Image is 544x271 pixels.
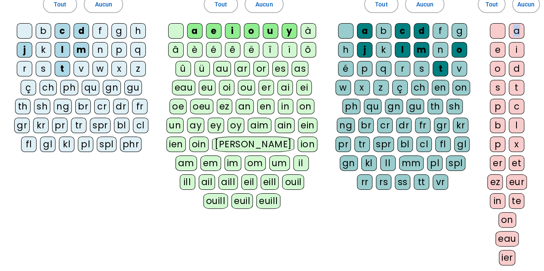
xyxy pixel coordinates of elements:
[187,42,203,58] div: è
[435,137,451,152] div: fl
[166,118,184,133] div: un
[14,118,30,133] div: gr
[354,137,370,152] div: tr
[490,193,505,209] div: in
[376,42,391,58] div: k
[21,80,36,95] div: ç
[36,42,51,58] div: k
[490,118,505,133] div: b
[377,118,393,133] div: cr
[92,61,108,76] div: w
[92,23,108,39] div: f
[411,80,428,95] div: ch
[217,99,232,114] div: ez
[342,99,360,114] div: ph
[340,155,358,171] div: gn
[509,42,524,58] div: i
[263,23,278,39] div: u
[133,118,148,133] div: cl
[190,99,213,114] div: oeu
[509,23,524,39] div: a
[111,23,127,39] div: g
[301,23,316,39] div: à
[180,174,195,190] div: ill
[452,42,467,58] div: o
[338,42,353,58] div: h
[354,80,370,95] div: x
[357,61,372,76] div: p
[297,99,314,114] div: on
[452,61,467,76] div: v
[361,155,377,171] div: kl
[454,137,470,152] div: gl
[495,231,519,247] div: eau
[172,80,196,95] div: eau
[446,155,466,171] div: spl
[187,118,204,133] div: ay
[253,61,269,76] div: or
[453,118,468,133] div: kr
[337,118,355,133] div: ng
[358,118,374,133] div: br
[427,99,443,114] div: th
[499,250,516,265] div: ier
[509,118,524,133] div: l
[199,174,215,190] div: ail
[90,118,111,133] div: spr
[114,118,129,133] div: bl
[219,80,234,95] div: oi
[21,137,37,152] div: fl
[189,137,209,152] div: oin
[82,80,99,95] div: qu
[206,42,221,58] div: é
[397,137,413,152] div: bl
[175,61,191,76] div: û
[71,118,86,133] div: tr
[74,42,89,58] div: m
[113,99,129,114] div: dr
[395,23,410,39] div: c
[487,174,503,190] div: ez
[490,155,505,171] div: er
[414,61,429,76] div: s
[130,23,146,39] div: h
[236,99,254,114] div: an
[248,118,271,133] div: aim
[414,23,429,39] div: d
[59,137,74,152] div: kl
[446,99,463,114] div: sh
[261,174,279,190] div: eill
[75,99,91,114] div: br
[200,155,221,171] div: em
[357,42,372,58] div: j
[263,42,278,58] div: î
[278,99,293,114] div: in
[74,23,89,39] div: d
[509,193,524,209] div: te
[452,80,470,95] div: on
[282,174,304,190] div: ouil
[124,80,142,95] div: gu
[392,80,408,95] div: ç
[296,80,312,95] div: ei
[282,23,297,39] div: y
[169,99,187,114] div: oe
[74,61,89,76] div: v
[395,61,410,76] div: r
[36,23,51,39] div: b
[208,118,224,133] div: ey
[272,61,288,76] div: es
[92,42,108,58] div: n
[498,212,516,228] div: on
[225,42,240,58] div: ê
[40,80,57,95] div: ch
[36,61,51,76] div: s
[490,42,505,58] div: e
[175,155,197,171] div: am
[132,99,148,114] div: fr
[245,155,266,171] div: om
[258,80,274,95] div: er
[298,118,317,133] div: ein
[416,137,432,152] div: cl
[17,61,32,76] div: r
